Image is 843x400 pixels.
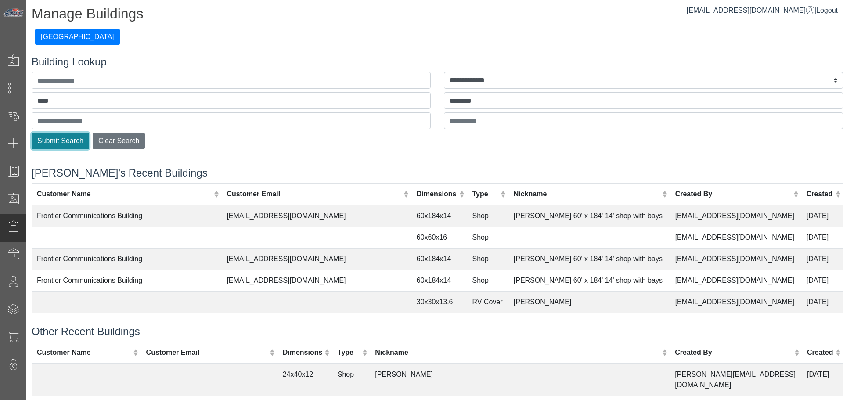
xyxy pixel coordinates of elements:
[35,29,120,45] button: [GEOGRAPHIC_DATA]
[670,205,801,227] td: [EMAIL_ADDRESS][DOMAIN_NAME]
[277,364,332,396] td: 24x40x12
[670,364,802,396] td: [PERSON_NAME][EMAIL_ADDRESS][DOMAIN_NAME]
[802,364,843,396] td: [DATE]
[801,227,843,248] td: [DATE]
[467,248,508,270] td: Shop
[411,227,467,248] td: 60x60x16
[411,248,467,270] td: 60x184x14
[411,291,467,313] td: 30x30x13.6
[807,189,833,199] div: Created
[32,56,843,68] h4: Building Lookup
[32,5,843,25] h1: Manage Buildings
[670,227,801,248] td: [EMAIL_ADDRESS][DOMAIN_NAME]
[467,227,508,248] td: Shop
[93,133,145,149] button: Clear Search
[146,347,268,358] div: Customer Email
[807,347,833,358] div: Created
[221,205,411,227] td: [EMAIL_ADDRESS][DOMAIN_NAME]
[801,270,843,291] td: [DATE]
[338,347,360,358] div: Type
[801,291,843,313] td: [DATE]
[670,248,801,270] td: [EMAIL_ADDRESS][DOMAIN_NAME]
[801,248,843,270] td: [DATE]
[508,270,670,291] td: [PERSON_NAME] 60' x 184' 14' shop with bays
[370,364,670,396] td: [PERSON_NAME]
[32,270,221,291] td: Frontier Communications Building
[283,347,323,358] div: Dimensions
[221,248,411,270] td: [EMAIL_ADDRESS][DOMAIN_NAME]
[675,347,792,358] div: Created By
[508,205,670,227] td: [PERSON_NAME] 60' x 184' 14' shop with bays
[508,313,670,334] td: [DEMOGRAPHIC_DATA]
[37,347,131,358] div: Customer Name
[417,189,457,199] div: Dimensions
[3,8,25,18] img: Metals Direct Inc Logo
[508,291,670,313] td: [PERSON_NAME]
[411,313,467,334] td: 24x42x12
[32,205,221,227] td: Frontier Communications Building
[801,313,843,334] td: [DATE]
[332,364,370,396] td: Shop
[670,270,801,291] td: [EMAIL_ADDRESS][DOMAIN_NAME]
[467,313,508,334] td: Carport
[670,313,801,334] td: [EMAIL_ADDRESS][DOMAIN_NAME]
[472,189,499,199] div: Type
[32,248,221,270] td: Frontier Communications Building
[687,5,838,16] div: |
[675,189,792,199] div: Created By
[411,205,467,227] td: 60x184x14
[801,205,843,227] td: [DATE]
[37,189,212,199] div: Customer Name
[35,33,120,40] a: [GEOGRAPHIC_DATA]
[221,270,411,291] td: [EMAIL_ADDRESS][DOMAIN_NAME]
[508,248,670,270] td: [PERSON_NAME] 60' x 184' 14' shop with bays
[514,189,660,199] div: Nickname
[32,325,843,338] h4: Other Recent Buildings
[816,7,838,14] span: Logout
[467,291,508,313] td: RV Cover
[375,347,660,358] div: Nickname
[411,270,467,291] td: 60x184x14
[687,7,814,14] a: [EMAIL_ADDRESS][DOMAIN_NAME]
[467,205,508,227] td: Shop
[670,291,801,313] td: [EMAIL_ADDRESS][DOMAIN_NAME]
[32,167,843,180] h4: [PERSON_NAME]'s Recent Buildings
[32,133,89,149] button: Submit Search
[467,270,508,291] td: Shop
[227,189,401,199] div: Customer Email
